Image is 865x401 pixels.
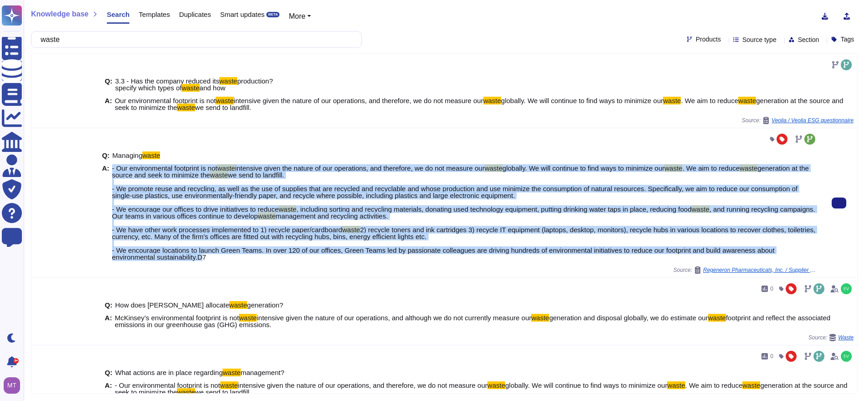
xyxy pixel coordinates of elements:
[234,97,483,104] span: intensive given the nature of our operations, and therefore, we do not measure our
[841,351,852,362] img: user
[663,97,681,104] mark: waste
[247,301,283,309] span: generation?
[740,164,757,172] mark: waste
[179,11,211,18] span: Duplicates
[13,358,19,364] div: 9+
[31,10,88,18] span: Knowledge base
[112,205,815,220] span: , and running recycling campaigns. Our teams in various offices continue to develop
[229,301,247,309] mark: waste
[289,12,305,20] span: More
[808,334,854,341] span: Source:
[673,266,817,274] span: Source:
[257,314,531,322] span: intensive given the nature of our operations, and although we do not currently measure our
[112,151,142,159] span: Managing
[112,164,809,179] span: generation at the source and seek to minimize the
[501,97,663,104] span: globally. We will continue to find ways to minimize our
[115,77,219,85] span: 3.3 - Has the company reduced its
[115,97,844,111] span: generation at the source and seek to minimize the
[742,117,854,124] span: Source:
[708,314,726,322] mark: waste
[115,301,229,309] span: How does [PERSON_NAME] allocate
[235,164,485,172] span: intensive given the nature of our operations, and therefore, we do not measure our
[177,388,195,396] mark: waste
[115,97,216,104] span: Our environmental footprint is not
[342,226,360,234] mark: waste
[112,171,798,213] span: we send to landfill. - We promote reuse and recycling, as well as the use of supplies that are re...
[772,118,854,123] span: Veolia / Veolia ESG questionnaire
[115,77,273,92] span: production? specify which types of
[682,164,740,172] span: . We aim to reduce
[139,11,170,18] span: Templates
[105,314,112,328] b: A:
[531,314,549,322] mark: waste
[742,381,760,389] mark: waste
[502,164,664,172] span: globally. We will continue to find ways to minimize our
[239,314,257,322] mark: waste
[115,381,848,396] span: generation at the source and seek to minimize the
[289,11,311,22] button: More
[219,77,237,85] mark: waste
[838,335,854,340] span: Waste
[241,369,285,376] span: management?
[703,267,817,273] span: Regeneron Pharmaceuticals, Inc. / Supplier diversity and sustainability
[105,302,113,308] b: Q:
[36,31,352,47] input: Search a question or template...
[279,205,296,213] mark: waste
[664,164,682,172] mark: waste
[115,369,223,376] span: What actions are in place regarding
[220,381,238,389] mark: waste
[258,212,275,220] mark: waste
[840,36,854,42] span: Tags
[200,84,226,92] span: and how
[105,369,113,376] b: Q:
[105,97,112,111] b: A:
[102,165,109,260] b: A:
[112,226,816,261] span: 2) recycle toners and ink cartridges 3) recycle IT equipment (laptops, desktop, monitors), recycl...
[2,375,26,396] button: user
[210,171,228,179] mark: waste
[238,381,487,389] span: intensive given the nature of our operations, and therefore, we do not measure our
[216,97,233,104] mark: waste
[681,97,738,104] span: . We aim to reduce
[115,314,239,322] span: McKinsey’s environmental footprint is not
[742,36,777,43] span: Source type
[685,381,743,389] span: . We aim to reduce
[195,104,251,111] span: we send to landfill.
[667,381,685,389] mark: waste
[105,78,113,91] b: Q:
[841,283,852,294] img: user
[296,205,691,213] span: , including sorting and recycling materials, donating used technology equipment, putting drinking...
[217,164,235,172] mark: waste
[112,164,218,172] span: - Our environmental footprint is not
[485,164,502,172] mark: waste
[696,36,721,42] span: Products
[181,84,199,92] mark: waste
[770,354,773,359] span: 0
[115,381,220,389] span: - Our environmental footprint is not
[223,369,240,376] mark: waste
[483,97,501,104] mark: waste
[487,381,505,389] mark: waste
[549,314,708,322] span: generation and disposal globally, we do estimate our
[177,104,195,111] mark: waste
[107,11,129,18] span: Search
[4,377,20,394] img: user
[505,381,667,389] span: globally. We will continue to find ways to minimize our
[692,205,710,213] mark: waste
[266,12,280,17] div: BETA
[738,97,756,104] mark: waste
[798,36,819,43] span: Section
[770,286,773,292] span: 0
[220,11,265,18] span: Smart updates
[102,152,110,159] b: Q:
[142,151,160,159] mark: waste
[115,314,831,328] span: footprint and reflect the associated emissions in our greenhouse gas (GHG) emissions.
